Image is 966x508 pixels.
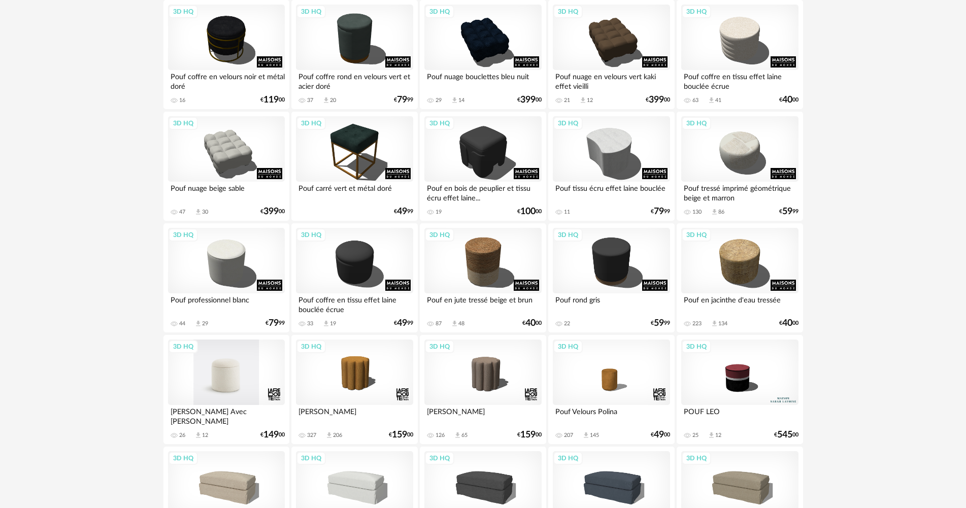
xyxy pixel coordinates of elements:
div: 3D HQ [169,452,198,465]
span: Download icon [579,96,587,104]
span: Download icon [582,431,590,439]
div: € 99 [651,320,670,327]
div: 3D HQ [553,5,583,18]
span: 545 [777,431,792,438]
span: Download icon [322,96,330,104]
div: 3D HQ [553,340,583,353]
span: 399 [649,96,664,104]
a: 3D HQ Pouf nuage beige sable 47 Download icon 30 €39900 [163,112,289,221]
div: 48 [458,320,464,327]
div: 3D HQ [682,228,711,242]
span: 159 [392,431,407,438]
div: Pouf rond gris [553,293,670,314]
div: Pouf en jute tressé beige et brun [424,293,541,314]
div: € 00 [260,431,285,438]
span: Download icon [454,431,461,439]
div: 3D HQ [296,452,326,465]
div: € 00 [779,96,798,104]
div: Pouf nuage en velours vert kaki effet vieilli [553,70,670,90]
div: Pouf Velours Polina [553,405,670,425]
span: 159 [520,431,536,438]
div: Pouf coffre en velours noir et métal doré [168,70,285,90]
div: 41 [715,97,721,104]
a: 3D HQ Pouf en bois de peuplier et tissu écru effet laine... 19 €10000 [420,112,546,221]
div: Pouf carré vert et métal doré [296,182,413,202]
div: 130 [692,209,702,216]
div: 29 [202,320,208,327]
a: 3D HQ [PERSON_NAME] 126 Download icon 65 €15900 [420,335,546,445]
span: 49 [654,431,664,438]
div: € 00 [260,208,285,215]
span: Download icon [194,320,202,327]
span: Download icon [451,320,458,327]
span: Download icon [194,208,202,216]
div: Pouf professionnel blanc [168,293,285,314]
span: 59 [654,320,664,327]
div: 206 [333,432,342,439]
div: 3D HQ [169,340,198,353]
div: 3D HQ [296,228,326,242]
span: Download icon [708,431,715,439]
span: Download icon [194,431,202,439]
div: 327 [307,432,316,439]
span: 79 [654,208,664,215]
span: 49 [397,208,407,215]
span: 79 [269,320,279,327]
div: 25 [692,432,698,439]
span: 100 [520,208,536,215]
div: [PERSON_NAME] Avec [PERSON_NAME] [168,405,285,425]
div: € 00 [522,320,542,327]
div: 20 [330,97,336,104]
div: 19 [436,209,442,216]
div: 223 [692,320,702,327]
div: 3D HQ [682,340,711,353]
div: € 00 [646,96,670,104]
span: Download icon [711,208,718,216]
div: € 00 [517,208,542,215]
a: 3D HQ Pouf Velours Polina 207 Download icon 145 €4900 [548,335,674,445]
a: 3D HQ Pouf tressé imprimé géométrique beige et marron 130 Download icon 86 €5999 [677,112,803,221]
div: 33 [307,320,313,327]
div: 16 [179,97,185,104]
div: Pouf en bois de peuplier et tissu écru effet laine... [424,182,541,202]
div: 63 [692,97,698,104]
div: [PERSON_NAME] [296,405,413,425]
span: Download icon [325,431,333,439]
span: Download icon [322,320,330,327]
div: 207 [564,432,573,439]
div: 3D HQ [425,117,454,130]
div: € 99 [394,208,413,215]
div: 47 [179,209,185,216]
div: 3D HQ [296,117,326,130]
div: 3D HQ [553,117,583,130]
div: 29 [436,97,442,104]
div: 3D HQ [296,340,326,353]
div: 21 [564,97,570,104]
div: 26 [179,432,185,439]
div: 11 [564,209,570,216]
span: 49 [397,320,407,327]
div: 12 [202,432,208,439]
div: 3D HQ [296,5,326,18]
div: Pouf coffre en tissu effet laine bouclée écrue [681,70,798,90]
span: 119 [263,96,279,104]
div: 3D HQ [169,228,198,242]
div: 22 [564,320,570,327]
div: 44 [179,320,185,327]
div: 3D HQ [425,228,454,242]
span: 149 [263,431,279,438]
div: 3D HQ [553,452,583,465]
div: 37 [307,97,313,104]
div: 134 [718,320,727,327]
div: 3D HQ [425,452,454,465]
div: 12 [715,432,721,439]
div: € 00 [651,431,670,438]
div: 12 [587,97,593,104]
div: Pouf tissu écru effet laine bouclée [553,182,670,202]
div: 3D HQ [553,228,583,242]
div: 145 [590,432,599,439]
div: 19 [330,320,336,327]
div: € 00 [389,431,413,438]
div: € 00 [517,431,542,438]
span: Download icon [708,96,715,104]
